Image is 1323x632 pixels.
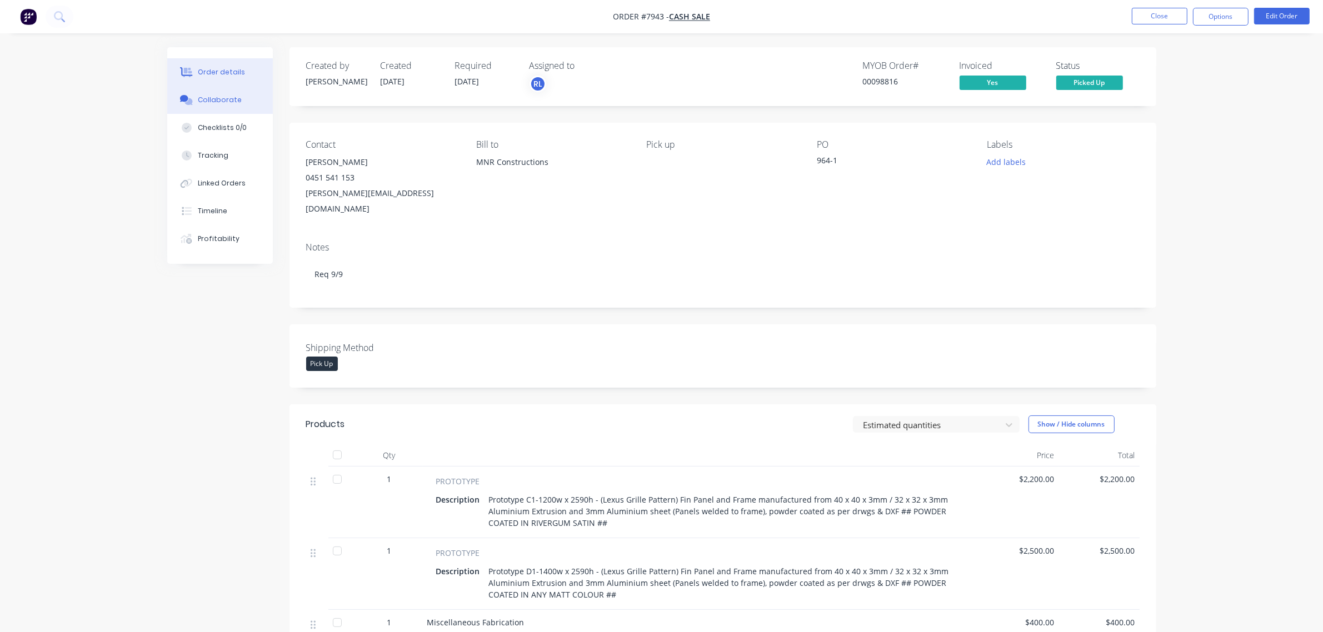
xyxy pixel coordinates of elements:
div: [PERSON_NAME] [306,76,367,87]
span: [DATE] [381,76,405,87]
div: Created [381,61,442,71]
span: $2,200.00 [983,473,1055,485]
button: Picked Up [1056,76,1123,92]
span: 1 [387,473,392,485]
div: MYOB Order # [863,61,946,71]
button: Options [1193,8,1249,26]
div: Timeline [198,206,227,216]
div: 964-1 [817,154,956,170]
div: Bill to [476,139,628,150]
div: Order details [198,67,245,77]
div: Contact [306,139,458,150]
div: 0451 541 153 [306,170,458,185]
button: Order details [167,58,273,86]
img: Factory [20,8,37,25]
button: Timeline [167,197,273,225]
div: [PERSON_NAME][EMAIL_ADDRESS][DOMAIN_NAME] [306,185,458,217]
div: Invoiced [960,61,1043,71]
div: Pick up [646,139,798,150]
button: Tracking [167,142,273,169]
span: PROTOTYPE [436,475,480,487]
button: Linked Orders [167,169,273,197]
div: Checklists 0/0 [198,123,247,133]
span: $2,200.00 [1064,473,1135,485]
div: Collaborate [198,95,242,105]
button: Profitability [167,225,273,253]
div: Assigned to [530,61,641,71]
span: Yes [960,76,1026,89]
div: PO [817,139,969,150]
label: Shipping Method [306,341,445,354]
div: Req 9/9 [306,257,1140,291]
div: Description [436,563,485,579]
div: [PERSON_NAME]0451 541 153[PERSON_NAME][EMAIL_ADDRESS][DOMAIN_NAME] [306,154,458,217]
button: Edit Order [1254,8,1310,24]
span: $2,500.00 [1064,545,1135,556]
div: Labels [987,139,1139,150]
div: Pick Up [306,357,338,371]
button: Collaborate [167,86,273,114]
div: Created by [306,61,367,71]
div: Prototype C1-1200w x 2590h - (Lexus Grille Pattern) Fin Panel and Frame manufactured from 40 x 40... [485,491,965,531]
div: Description [436,491,485,508]
span: Miscellaneous Fabrication [427,617,525,628]
button: Add labels [981,154,1032,169]
span: PROTOTYPE [436,547,480,559]
div: Qty [356,444,423,467]
div: Linked Orders [198,178,246,188]
div: 00098816 [863,76,946,87]
div: Total [1059,444,1140,467]
div: Price [978,444,1059,467]
a: Cash Sale [669,12,710,22]
span: 1 [387,616,392,628]
span: $400.00 [983,616,1055,628]
span: 1 [387,545,392,556]
span: [DATE] [455,76,480,87]
span: Picked Up [1056,76,1123,89]
div: Prototype D1-1400w x 2590h - (Lexus Grille Pattern) Fin Panel and Frame manufactured from 40 x 40... [485,563,965,603]
div: Products [306,418,345,431]
div: MNR Constructions [476,154,628,170]
div: Status [1056,61,1140,71]
div: Required [455,61,516,71]
div: [PERSON_NAME] [306,154,458,170]
div: Profitability [198,234,239,244]
span: $2,500.00 [983,545,1055,556]
div: MNR Constructions [476,154,628,190]
button: RL [530,76,546,92]
button: Checklists 0/0 [167,114,273,142]
div: Tracking [198,151,228,160]
span: $400.00 [1064,616,1135,628]
div: Notes [306,242,1140,253]
span: Order #7943 - [613,12,669,22]
button: Show / Hide columns [1029,415,1115,433]
button: Close [1132,8,1187,24]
